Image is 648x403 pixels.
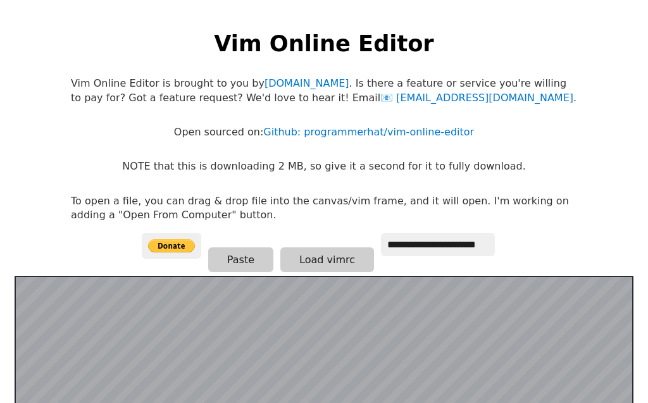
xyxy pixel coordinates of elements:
p: To open a file, you can drag & drop file into the canvas/vim frame, and it will open. I'm working... [71,194,577,223]
a: [EMAIL_ADDRESS][DOMAIN_NAME] [380,92,573,104]
a: Github: programmerhat/vim-online-editor [263,126,474,138]
p: NOTE that this is downloading 2 MB, so give it a second for it to fully download. [122,159,525,173]
p: Vim Online Editor is brought to you by . Is there a feature or service you're willing to pay for?... [71,77,577,105]
p: Open sourced on: [174,125,474,139]
button: Paste [208,247,273,272]
button: Load vimrc [280,247,374,272]
a: [DOMAIN_NAME] [265,77,349,89]
h1: Vim Online Editor [214,28,433,59]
